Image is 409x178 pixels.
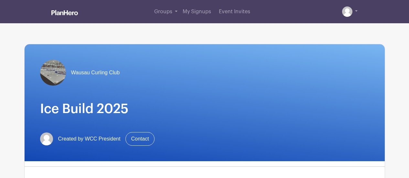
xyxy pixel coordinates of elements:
[40,60,66,86] img: WCC%20ice%20field.jpg
[219,9,250,14] span: Event Invites
[342,6,352,17] img: default-ce2991bfa6775e67f084385cd625a349d9dcbb7a52a09fb2fda1e96e2d18dcdb.png
[71,69,120,77] span: Wausau Curling Club
[58,135,121,143] span: Created by WCC President
[40,101,369,117] h1: Ice Build 2025
[51,10,78,15] img: logo_white-6c42ec7e38ccf1d336a20a19083b03d10ae64f83f12c07503d8b9e83406b4c7d.svg
[183,9,211,14] span: My Signups
[40,132,53,145] img: default-ce2991bfa6775e67f084385cd625a349d9dcbb7a52a09fb2fda1e96e2d18dcdb.png
[154,9,172,14] span: Groups
[125,132,154,146] a: Contact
